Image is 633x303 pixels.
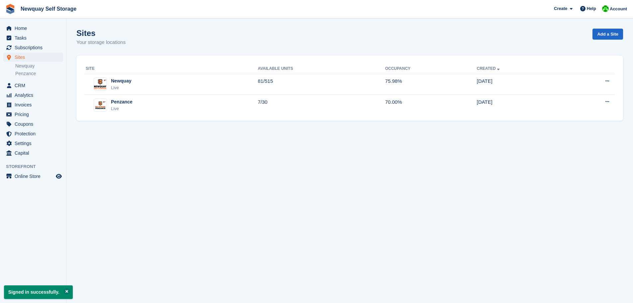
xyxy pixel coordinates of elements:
[15,33,54,43] span: Tasks
[111,84,131,91] div: Live
[3,119,63,129] a: menu
[3,129,63,138] a: menu
[15,119,54,129] span: Coupons
[258,74,385,95] td: 81/515
[3,43,63,52] a: menu
[15,53,54,62] span: Sites
[55,172,63,180] a: Preview store
[385,64,477,74] th: Occupancy
[258,64,385,74] th: Available Units
[18,3,79,14] a: Newquay Self Storage
[15,90,54,100] span: Analytics
[385,74,477,95] td: 75.98%
[385,95,477,115] td: 70.00%
[15,43,54,52] span: Subscriptions
[258,95,385,115] td: 7/30
[477,66,501,71] a: Created
[3,90,63,100] a: menu
[76,39,126,46] p: Your storage locations
[587,5,596,12] span: Help
[76,29,126,38] h1: Sites
[554,5,567,12] span: Create
[15,63,63,69] a: Newquay
[111,77,131,84] div: Newquay
[6,163,66,170] span: Storefront
[15,129,54,138] span: Protection
[3,81,63,90] a: menu
[15,24,54,33] span: Home
[477,95,565,115] td: [DATE]
[5,4,15,14] img: stora-icon-8386f47178a22dfd0bd8f6a31ec36ba5ce8667c1dd55bd0f319d3a0aa187defe.svg
[3,148,63,158] a: menu
[592,29,623,40] a: Add a Site
[15,100,54,109] span: Invoices
[3,24,63,33] a: menu
[94,100,107,110] img: Image of Penzance site
[477,74,565,95] td: [DATE]
[111,98,133,105] div: Penzance
[15,172,54,181] span: Online Store
[15,81,54,90] span: CRM
[3,139,63,148] a: menu
[15,110,54,119] span: Pricing
[3,53,63,62] a: menu
[94,79,107,89] img: Image of Newquay site
[3,33,63,43] a: menu
[15,139,54,148] span: Settings
[602,5,609,12] img: Baylor
[15,71,63,77] a: Penzance
[610,6,627,12] span: Account
[15,148,54,158] span: Capital
[4,285,73,299] p: Signed in successfully.
[3,100,63,109] a: menu
[3,172,63,181] a: menu
[84,64,258,74] th: Site
[3,110,63,119] a: menu
[111,105,133,112] div: Live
